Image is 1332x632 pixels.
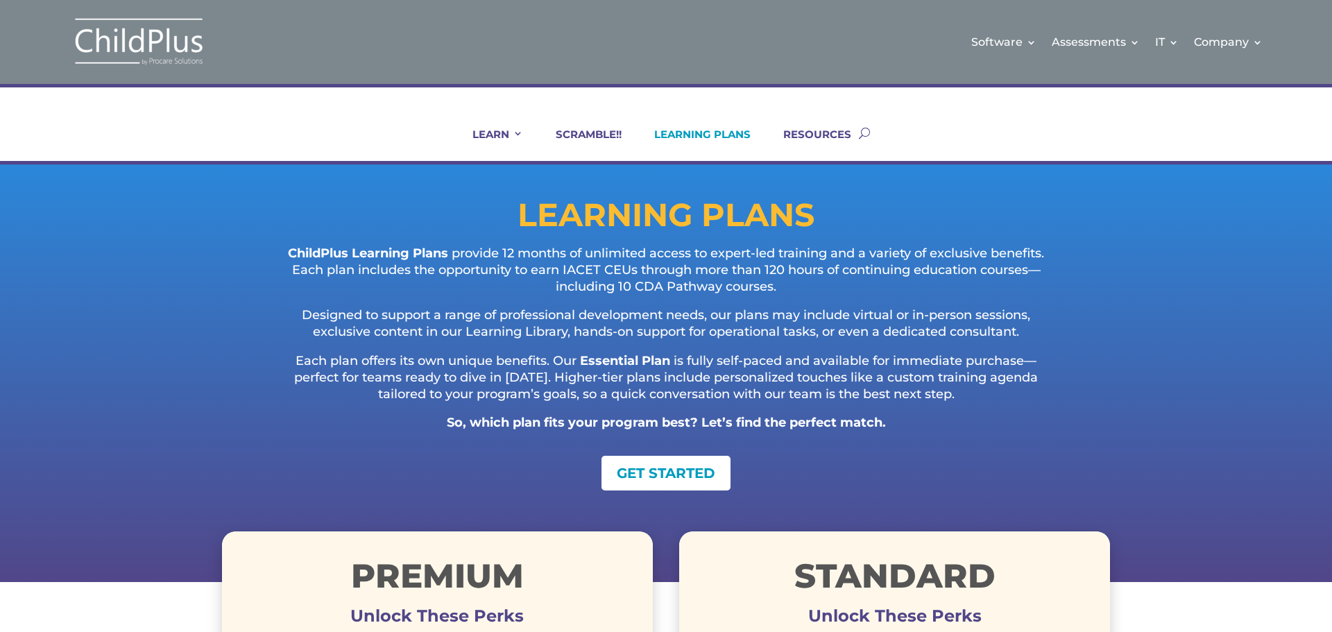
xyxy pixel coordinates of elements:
a: GET STARTED [601,456,731,490]
strong: ChildPlus Learning Plans [288,246,448,261]
h1: LEARNING PLANS [222,199,1110,238]
h1: Premium [222,559,653,599]
a: LEARNING PLANS [637,128,751,161]
a: Assessments [1052,14,1140,70]
a: IT [1155,14,1179,70]
a: Software [971,14,1036,70]
a: SCRAMBLE!! [538,128,622,161]
h1: STANDARD [679,559,1110,599]
a: LEARN [455,128,523,161]
strong: Essential Plan [580,353,670,368]
p: provide 12 months of unlimited access to expert-led training and a variety of exclusive benefits.... [277,246,1054,307]
h3: Unlock These Perks [222,616,653,623]
a: Company [1194,14,1263,70]
p: Each plan offers its own unique benefits. Our is fully self-paced and available for immediate pur... [277,353,1054,415]
a: RESOURCES [766,128,851,161]
h3: Unlock These Perks [679,616,1110,623]
strong: So, which plan fits your program best? Let’s find the perfect match. [447,415,886,430]
p: Designed to support a range of professional development needs, our plans may include virtual or i... [277,307,1054,353]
